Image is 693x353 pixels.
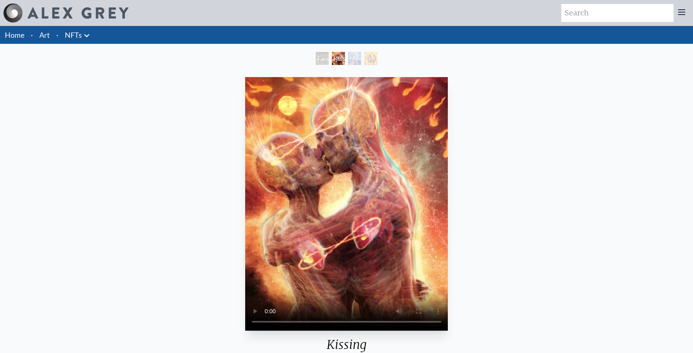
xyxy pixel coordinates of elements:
[348,52,361,65] div: Monochord
[332,52,345,65] div: Kissing
[39,29,50,41] a: Art
[561,4,674,22] input: Search
[28,26,36,44] li: ·
[65,29,82,41] a: NFTs
[245,77,448,331] video: Your browser does not support the video tag.
[5,30,24,39] a: Home
[364,52,377,65] div: Sol Invictus
[53,26,62,44] li: ·
[316,52,329,65] div: Faces of Entheon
